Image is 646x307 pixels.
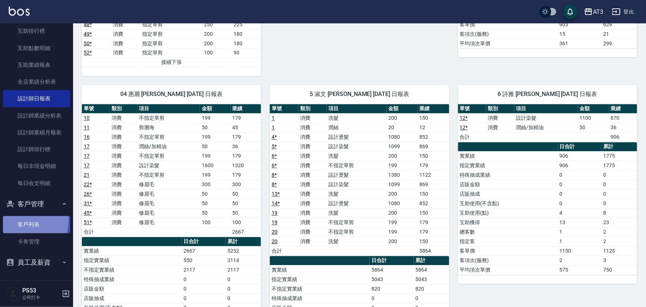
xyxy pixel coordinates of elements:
[3,216,70,233] a: 客戶列表
[558,170,602,180] td: 0
[231,180,261,189] td: 300
[231,133,261,142] td: 179
[137,123,200,133] td: 剪瀏海
[370,275,413,284] td: 5043
[137,170,200,180] td: 不指定單剪
[200,170,231,180] td: 199
[232,48,261,58] td: 90
[231,161,261,170] td: 1320
[84,115,90,121] a: 10
[386,114,418,123] td: 200
[298,114,327,123] td: 消費
[203,39,232,48] td: 200
[110,161,137,170] td: 消費
[327,199,387,208] td: 設計燙髮
[231,189,261,199] td: 50
[578,114,609,123] td: 1100
[137,142,200,151] td: 潤絲/加精油
[137,180,200,189] td: 修眉毛
[231,218,261,227] td: 100
[581,4,606,19] button: AT3
[558,39,602,48] td: 361
[458,133,486,142] td: 合計
[298,142,327,151] td: 消費
[298,123,327,133] td: 消費
[514,123,578,133] td: 潤絲/加精油
[111,48,140,58] td: 消費
[327,227,387,237] td: 不指定單剪
[84,172,90,178] a: 21
[82,284,182,294] td: 店販金額
[418,180,449,189] td: 869
[110,218,137,227] td: 消費
[414,275,449,284] td: 5043
[298,189,327,199] td: 消費
[203,48,232,58] td: 100
[327,114,387,123] td: 洗髮
[84,163,90,169] a: 17
[200,104,231,114] th: 金額
[602,227,637,237] td: 2
[458,20,558,29] td: 客單價
[327,208,387,218] td: 洗髮
[200,218,231,227] td: 100
[386,227,418,237] td: 199
[418,123,449,133] td: 12
[418,237,449,246] td: 150
[3,175,70,192] a: 每日收支明細
[418,142,449,151] td: 869
[110,151,137,161] td: 消費
[558,29,602,39] td: 15
[231,199,261,208] td: 50
[226,275,261,284] td: 0
[609,104,637,114] th: 業績
[3,107,70,124] a: 設計師業績分析表
[458,208,558,218] td: 互助使用(點)
[22,294,60,301] p: 公司打卡
[3,233,70,250] a: 卡券管理
[272,210,277,216] a: 19
[137,133,200,142] td: 不指定單剪
[558,189,602,199] td: 0
[558,20,602,29] td: 903
[458,227,558,237] td: 總客數
[609,5,637,19] button: 登出
[458,39,558,48] td: 平均項次單價
[270,294,370,303] td: 特殊抽成業績
[593,7,603,16] div: AT3
[182,275,226,284] td: 0
[200,161,231,170] td: 1600
[327,104,387,114] th: 項目
[558,237,602,246] td: 1
[327,161,387,170] td: 不指定單剪
[200,114,231,123] td: 199
[602,265,637,275] td: 750
[414,294,449,303] td: 0
[418,208,449,218] td: 150
[9,7,30,16] img: Logo
[558,246,602,256] td: 1150
[327,180,387,189] td: 設計染髮
[370,265,413,275] td: 5864
[458,142,637,275] table: a dense table
[458,180,558,189] td: 店販金額
[386,237,418,246] td: 200
[272,115,275,121] a: 1
[370,294,413,303] td: 0
[370,284,413,294] td: 820
[418,189,449,199] td: 150
[578,104,609,114] th: 金額
[226,294,261,303] td: 0
[298,227,327,237] td: 消費
[82,227,110,237] td: 合計
[458,265,558,275] td: 平均項次單價
[91,91,252,98] span: 04 惠麗 [PERSON_NAME] [DATE] 日報表
[327,142,387,151] td: 設計染髮
[327,189,387,199] td: 洗髮
[298,180,327,189] td: 消費
[22,287,60,294] h5: PS53
[200,199,231,208] td: 50
[200,180,231,189] td: 300
[200,208,231,218] td: 50
[141,29,203,39] td: 指定單剪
